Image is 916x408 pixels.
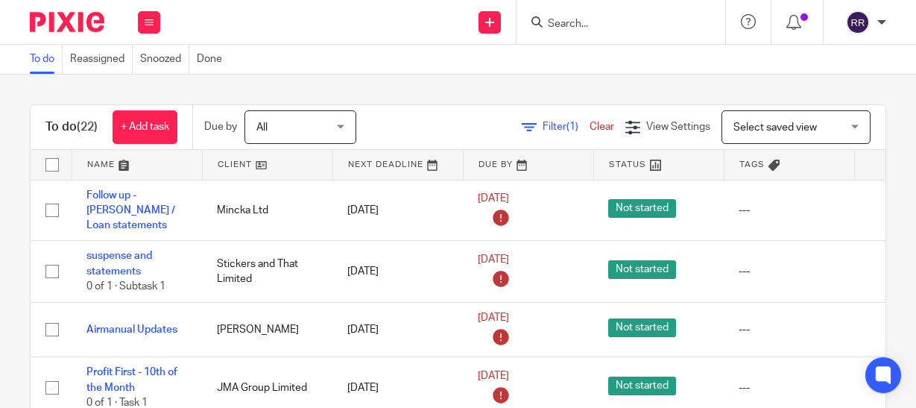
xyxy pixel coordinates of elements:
[113,110,177,144] a: + Add task
[86,251,152,276] a: suspense and statements
[45,119,98,135] h1: To do
[478,371,509,381] span: [DATE]
[77,121,98,133] span: (22)
[86,190,175,231] a: Follow up - [PERSON_NAME] / Loan statements
[646,122,710,132] span: View Settings
[30,45,63,74] a: To do
[846,10,870,34] img: svg%3E
[86,281,165,292] span: 0 of 1 · Subtask 1
[546,18,680,31] input: Search
[739,203,839,218] div: ---
[30,12,104,32] img: Pixie
[140,45,189,74] a: Snoozed
[478,254,509,265] span: [DATE]
[543,122,590,132] span: Filter
[739,264,839,279] div: ---
[733,122,817,133] span: Select saved view
[739,380,839,395] div: ---
[332,241,463,302] td: [DATE]
[70,45,133,74] a: Reassigned
[608,260,676,279] span: Not started
[202,302,332,357] td: [PERSON_NAME]
[608,199,676,218] span: Not started
[86,367,177,392] a: Profit First - 10th of the Month
[608,377,676,395] span: Not started
[202,241,332,302] td: Stickers and That Limited
[566,122,578,132] span: (1)
[478,193,509,204] span: [DATE]
[739,160,765,169] span: Tags
[86,398,148,408] span: 0 of 1 · Task 1
[332,302,463,357] td: [DATE]
[608,318,676,337] span: Not started
[202,180,332,241] td: Mincka Ltd
[478,313,509,323] span: [DATE]
[590,122,614,132] a: Clear
[197,45,230,74] a: Done
[256,122,268,133] span: All
[332,180,463,241] td: [DATE]
[204,119,237,134] p: Due by
[739,322,839,337] div: ---
[86,324,177,335] a: Airmanual Updates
